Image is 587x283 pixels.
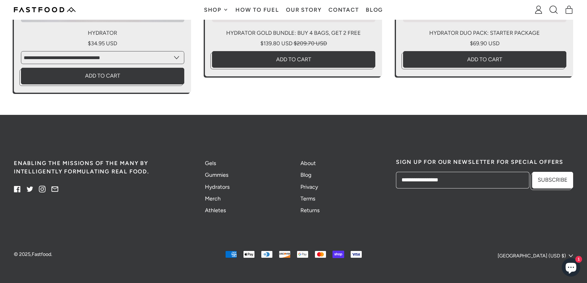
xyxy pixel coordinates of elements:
inbox-online-store-chat: Shopify online store chat [560,258,582,278]
a: Athletes [205,207,226,214]
span: [GEOGRAPHIC_DATA] (USD $) [498,252,566,260]
a: About [300,160,316,167]
a: Returns [300,207,320,214]
a: Fastfood [32,251,51,257]
h2: Sign up for our newsletter for special offers [396,159,573,165]
a: Terms [300,195,315,202]
button: Add to Cart [21,68,184,84]
h5: Enabling the missions of the many by intelligently formulating real food. [14,159,191,176]
a: Blog [300,172,312,178]
a: Gels [205,160,216,167]
button: [GEOGRAPHIC_DATA] (USD $) [498,251,573,261]
button: Add to Cart [403,51,566,68]
span: Shop [204,7,223,13]
a: Gummies [205,172,228,178]
a: Hydrators [205,184,230,190]
a: Merch [205,195,221,202]
button: Add to Cart [212,51,375,68]
a: Privacy [300,184,318,190]
button: Subscribe [532,172,573,188]
img: Fastfood [14,7,75,12]
p: © 2025, . [14,251,200,258]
